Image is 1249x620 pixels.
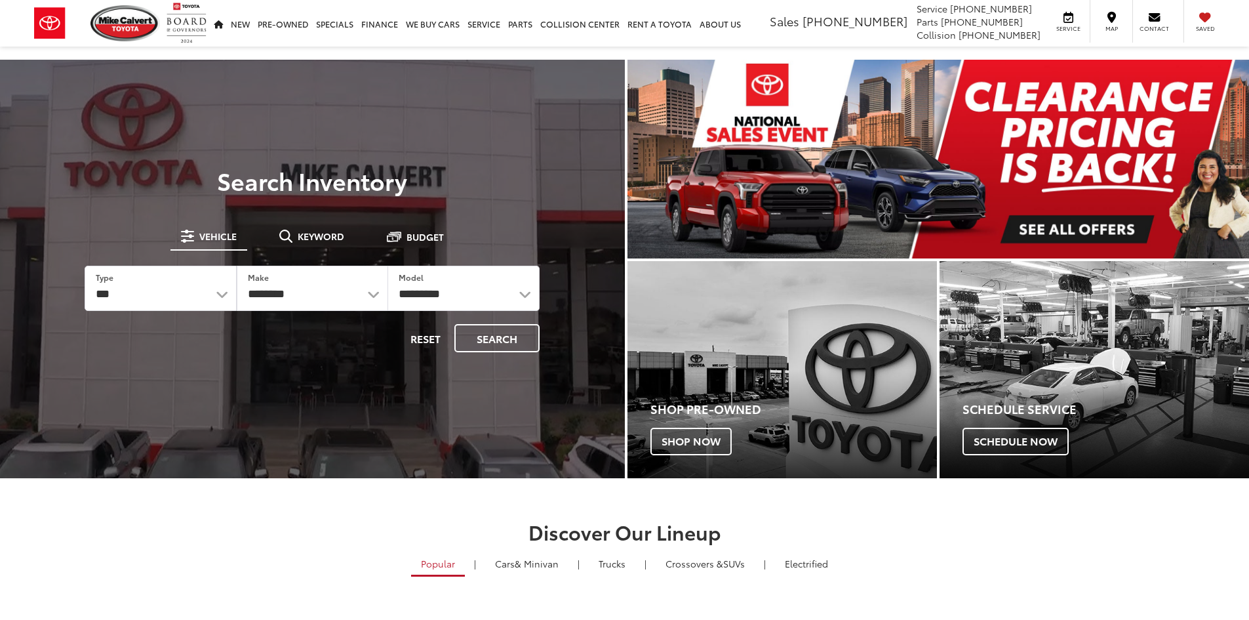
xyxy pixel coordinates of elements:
[1097,24,1126,33] span: Map
[55,167,570,194] h3: Search Inventory
[454,324,540,352] button: Search
[1054,24,1083,33] span: Service
[163,521,1087,543] h2: Discover Our Lineup
[515,557,559,570] span: & Minivan
[627,261,937,478] a: Shop Pre-Owned Shop Now
[96,272,113,283] label: Type
[962,403,1249,416] h4: Schedule Service
[917,28,956,41] span: Collision
[1191,24,1219,33] span: Saved
[641,557,650,570] li: |
[950,2,1032,15] span: [PHONE_NUMBER]
[941,15,1023,28] span: [PHONE_NUMBER]
[940,261,1249,478] a: Schedule Service Schedule Now
[656,552,755,575] a: SUVs
[199,232,237,241] span: Vehicle
[761,557,769,570] li: |
[665,557,723,570] span: Crossovers &
[940,261,1249,478] div: Toyota
[399,324,452,352] button: Reset
[589,552,635,575] a: Trucks
[962,428,1069,455] span: Schedule Now
[411,552,465,577] a: Popular
[90,5,160,41] img: Mike Calvert Toyota
[298,232,344,241] span: Keyword
[803,12,907,30] span: [PHONE_NUMBER]
[471,557,479,570] li: |
[650,428,732,455] span: Shop Now
[248,272,269,283] label: Make
[917,15,938,28] span: Parts
[775,552,838,575] a: Electrified
[399,272,424,283] label: Model
[627,261,937,478] div: Toyota
[650,403,937,416] h4: Shop Pre-Owned
[770,12,799,30] span: Sales
[1140,24,1169,33] span: Contact
[485,552,568,575] a: Cars
[917,2,947,15] span: Service
[959,28,1041,41] span: [PHONE_NUMBER]
[574,557,583,570] li: |
[406,232,444,241] span: Budget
